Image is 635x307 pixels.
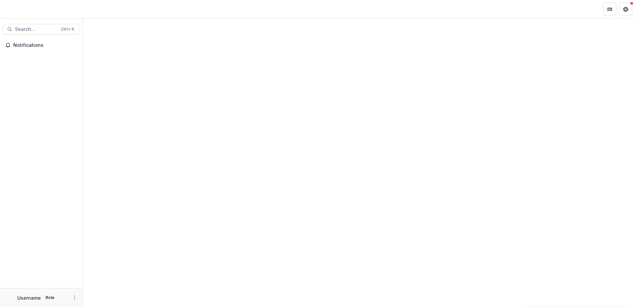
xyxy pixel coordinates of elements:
button: Get Help [619,3,632,16]
p: Username [17,294,41,301]
span: Search... [15,27,57,32]
nav: breadcrumb [86,4,114,14]
div: Ctrl + K [59,26,76,33]
button: More [71,294,79,302]
p: Role [44,295,56,301]
button: Partners [603,3,616,16]
button: Notifications [3,40,80,51]
button: Search... [3,24,80,35]
span: Notifications [13,43,77,48]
